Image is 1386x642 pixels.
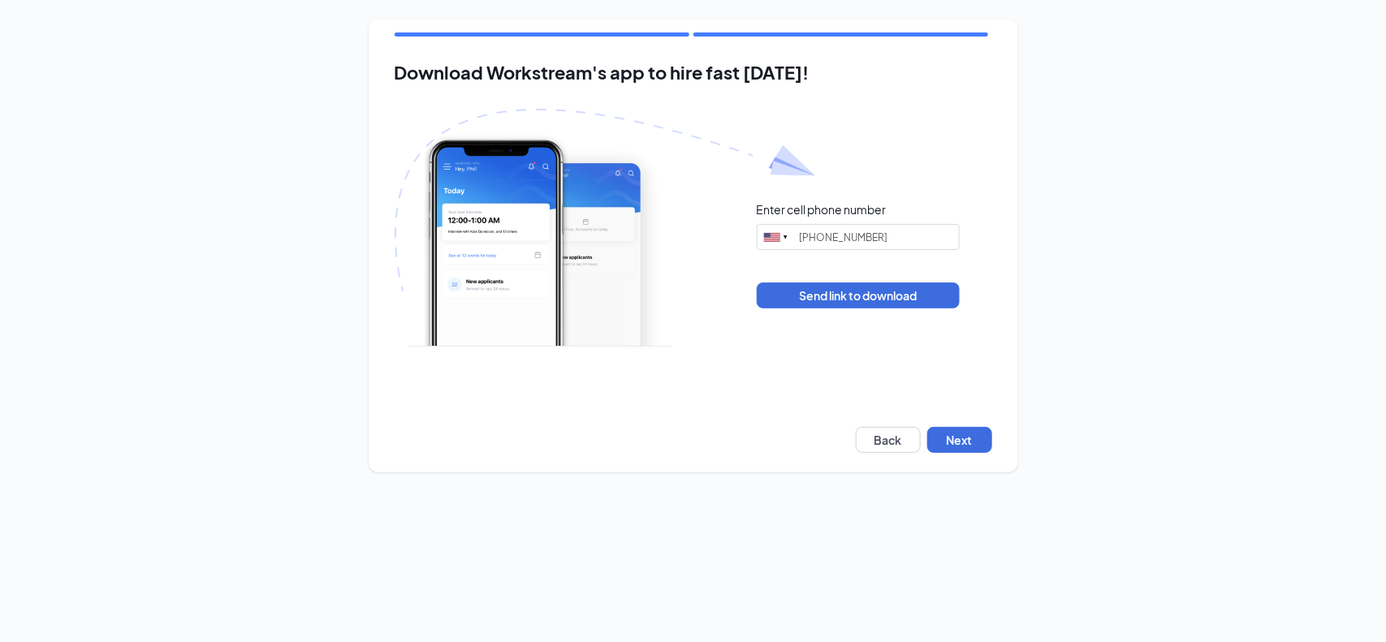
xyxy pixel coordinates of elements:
[758,225,795,249] div: United States: +1
[927,427,992,453] button: Next
[757,282,960,308] button: Send link to download
[757,201,887,218] div: Enter cell phone number
[856,427,921,453] button: Back
[395,109,815,347] img: Download Workstream's app with paper plane
[395,62,992,83] h2: Download Workstream's app to hire fast [DATE]!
